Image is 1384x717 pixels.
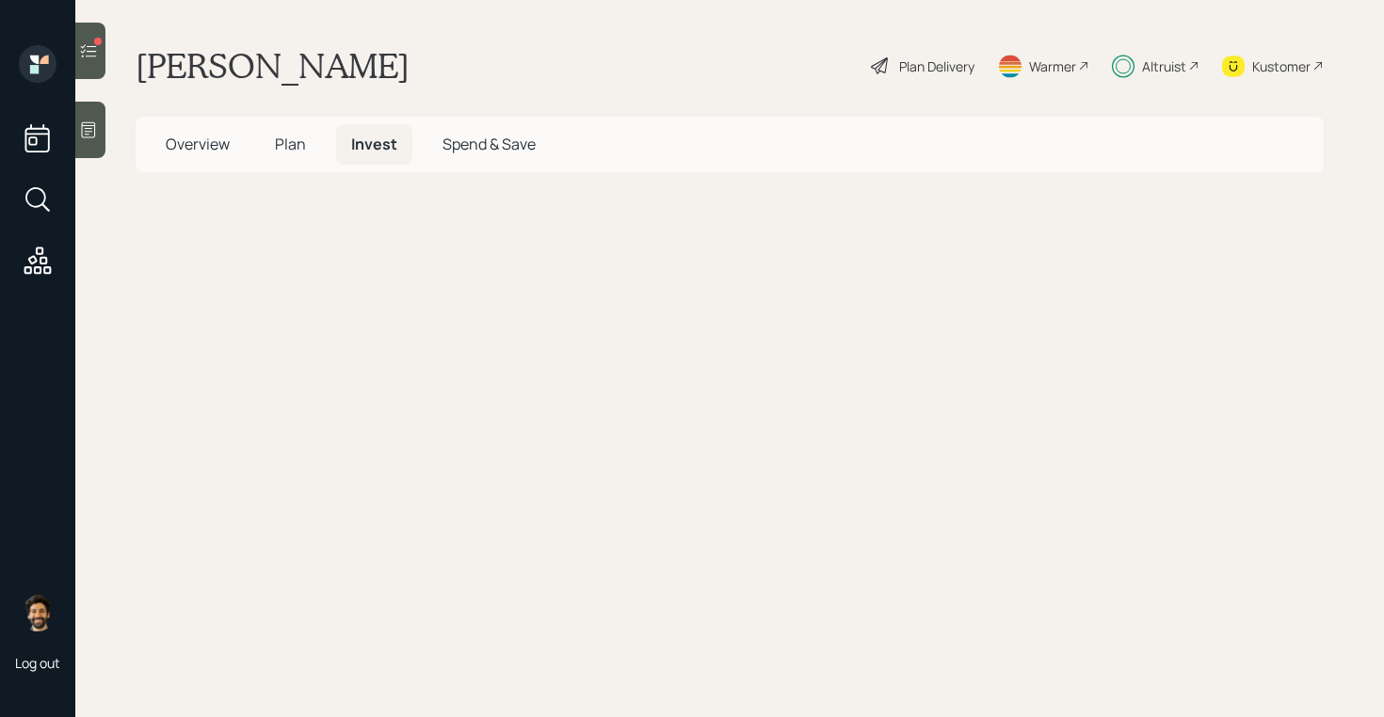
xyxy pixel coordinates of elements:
h1: [PERSON_NAME] [136,45,410,87]
span: Plan [275,134,306,154]
div: Log out [15,654,60,672]
div: Altruist [1142,56,1186,76]
span: Spend & Save [443,134,536,154]
span: Overview [166,134,230,154]
div: Plan Delivery [899,56,974,76]
div: Warmer [1029,56,1076,76]
span: Invest [351,134,397,154]
div: Kustomer [1252,56,1311,76]
img: eric-schwartz-headshot.png [19,594,56,631]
